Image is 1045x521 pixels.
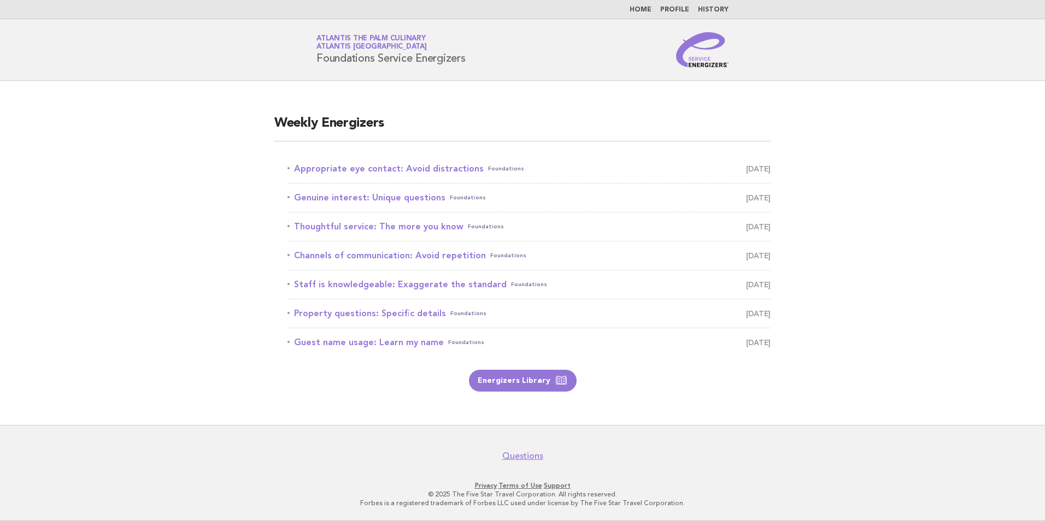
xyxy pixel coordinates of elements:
a: Genuine interest: Unique questionsFoundations [DATE] [287,190,771,205]
a: Energizers Library [469,370,577,392]
a: Channels of communication: Avoid repetitionFoundations [DATE] [287,248,771,263]
span: [DATE] [746,219,771,234]
p: Forbes is a registered trademark of Forbes LLC used under license by The Five Star Travel Corpora... [188,499,857,507]
span: Foundations [488,161,524,176]
p: · · [188,481,857,490]
span: Foundations [490,248,526,263]
a: Privacy [475,482,497,489]
span: Foundations [448,335,484,350]
span: [DATE] [746,277,771,292]
span: [DATE] [746,248,771,263]
a: Atlantis The Palm CulinaryAtlantis [GEOGRAPHIC_DATA] [316,35,427,50]
a: Guest name usage: Learn my nameFoundations [DATE] [287,335,771,350]
a: Property questions: Specific detailsFoundations [DATE] [287,306,771,321]
a: Thoughtful service: The more you knowFoundations [DATE] [287,219,771,234]
span: Foundations [450,190,486,205]
span: [DATE] [746,161,771,176]
span: [DATE] [746,335,771,350]
span: [DATE] [746,190,771,205]
a: Appropriate eye contact: Avoid distractionsFoundations [DATE] [287,161,771,176]
span: Atlantis [GEOGRAPHIC_DATA] [316,44,427,51]
a: Profile [660,7,689,13]
a: Questions [502,451,543,461]
a: History [698,7,729,13]
a: Terms of Use [498,482,542,489]
a: Support [544,482,571,489]
h1: Foundations Service Energizers [316,35,466,64]
a: Staff is knowledgeable: Exaggerate the standardFoundations [DATE] [287,277,771,292]
a: Home [630,7,651,13]
span: [DATE] [746,306,771,321]
span: Foundations [450,306,486,321]
span: Foundations [468,219,504,234]
span: Foundations [511,277,547,292]
img: Service Energizers [676,32,729,67]
h2: Weekly Energizers [274,115,771,141]
p: © 2025 The Five Star Travel Corporation. All rights reserved. [188,490,857,499]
